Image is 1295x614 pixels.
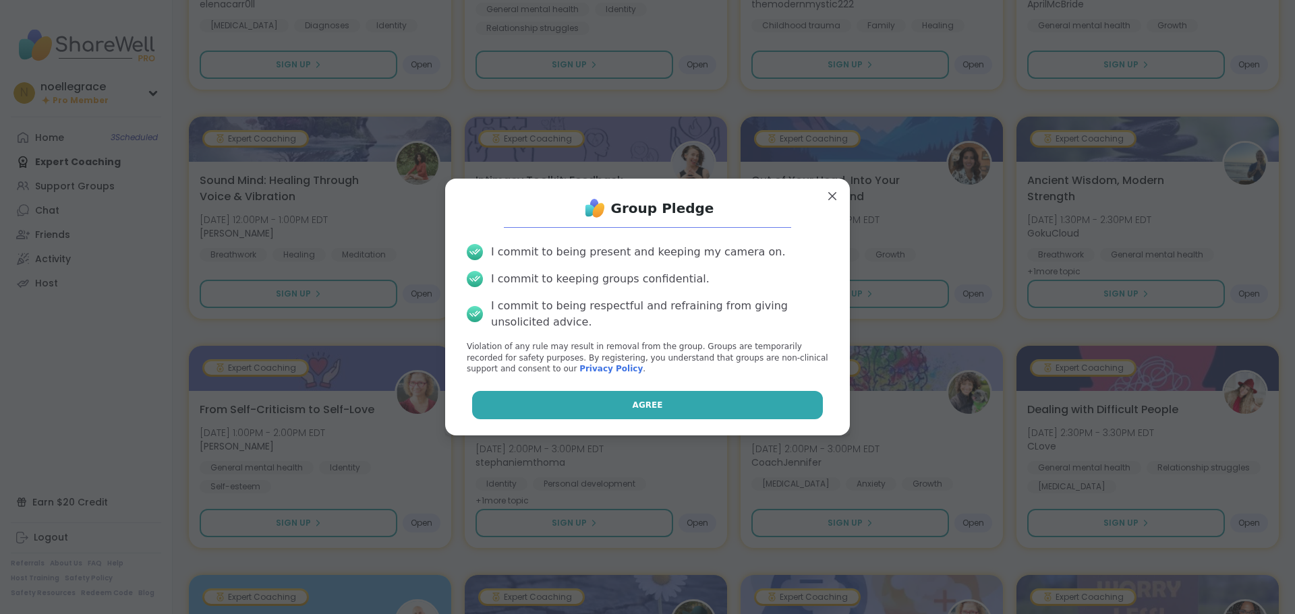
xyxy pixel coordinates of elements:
[581,195,608,222] img: ShareWell Logo
[467,341,828,375] p: Violation of any rule may result in removal from the group. Groups are temporarily recorded for s...
[491,244,785,260] div: I commit to being present and keeping my camera on.
[633,399,663,411] span: Agree
[611,199,714,218] h1: Group Pledge
[472,391,824,419] button: Agree
[491,298,828,330] div: I commit to being respectful and refraining from giving unsolicited advice.
[579,364,643,373] a: Privacy Policy
[491,271,710,287] div: I commit to keeping groups confidential.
